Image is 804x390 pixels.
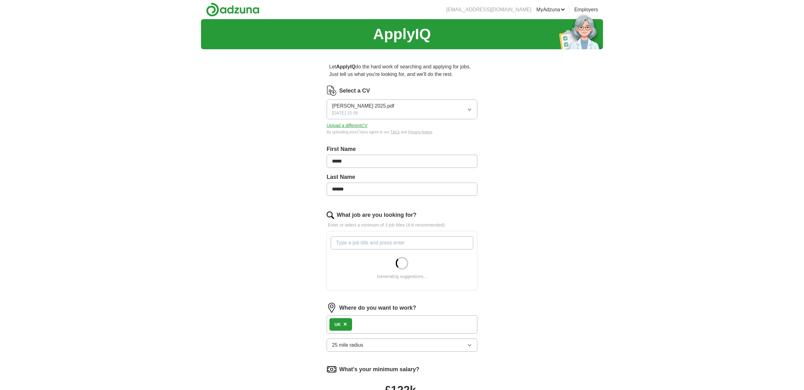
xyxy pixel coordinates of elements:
img: location.png [327,303,337,313]
a: MyAdzuna [536,6,565,13]
label: Last Name [327,173,477,181]
span: [DATE] 15:56 [332,110,358,116]
span: 25 mile radius [332,341,363,349]
p: Let do the hard work of searching and applying for jobs. Just tell us what you're looking for, an... [327,61,477,81]
button: [PERSON_NAME] 2025.pdf[DATE] 15:56 [327,99,477,119]
div: By uploading your CV you agree to our and . [327,129,477,135]
label: Select a CV [339,87,370,95]
label: What's your minimum salary? [339,365,419,374]
strong: ApplyIQ [336,64,355,69]
button: 25 mile radius [327,339,477,352]
img: Adzuna logo [206,3,259,17]
div: Generating suggestions... [377,273,427,280]
label: First Name [327,145,477,153]
a: Employers [574,6,598,13]
img: search.png [327,211,334,219]
label: Where do you want to work? [339,304,416,312]
a: T&Cs [390,130,400,134]
input: Type a job title and press enter [331,236,473,249]
span: [PERSON_NAME] 2025.pdf [332,102,394,110]
button: Upload a differentCV [327,122,367,129]
div: UK [334,321,341,328]
img: CV Icon [327,86,337,96]
a: Privacy Notice [408,130,432,134]
button: × [343,320,347,329]
h1: ApplyIQ [373,23,431,45]
label: What job are you looking for? [337,211,416,219]
p: Enter or select a minimum of 3 job titles (4-8 recommended) [327,222,477,228]
li: [EMAIL_ADDRESS][DOMAIN_NAME] [446,6,531,13]
img: salary.png [327,364,337,374]
span: × [343,321,347,328]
